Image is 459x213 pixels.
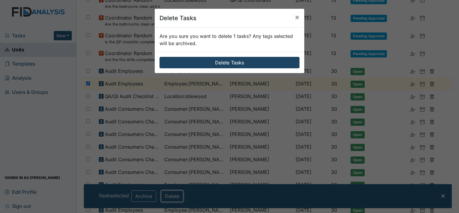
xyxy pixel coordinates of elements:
span: × [295,13,299,21]
button: Close [290,9,304,26]
button: Delete Tasks [160,57,299,68]
h5: Delete Tasks [160,14,196,23]
div: Are you sure you want to delete 1 tasks? Any tags selected will be archived. [155,28,304,52]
